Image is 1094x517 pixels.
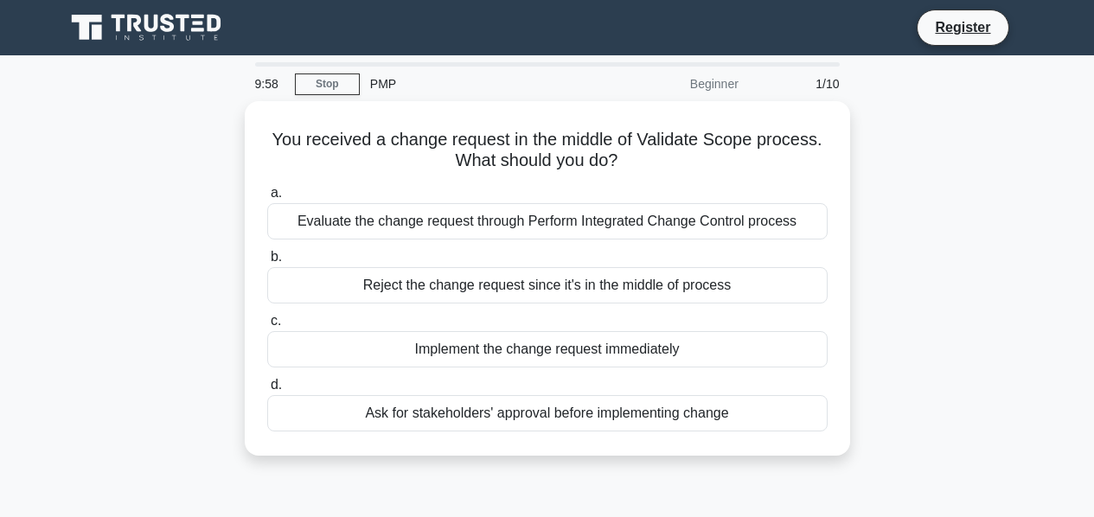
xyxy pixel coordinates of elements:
span: c. [271,313,281,328]
div: Ask for stakeholders' approval before implementing change [267,395,828,431]
a: Register [924,16,1001,38]
div: 1/10 [749,67,850,101]
h5: You received a change request in the middle of Validate Scope process. What should you do? [266,129,829,172]
div: PMP [360,67,598,101]
div: Implement the change request immediately [267,331,828,367]
span: a. [271,185,282,200]
span: b. [271,249,282,264]
div: Beginner [598,67,749,101]
div: Reject the change request since it's in the middle of process [267,267,828,303]
span: d. [271,377,282,392]
div: Evaluate the change request through Perform Integrated Change Control process [267,203,828,239]
a: Stop [295,73,360,95]
div: 9:58 [245,67,295,101]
